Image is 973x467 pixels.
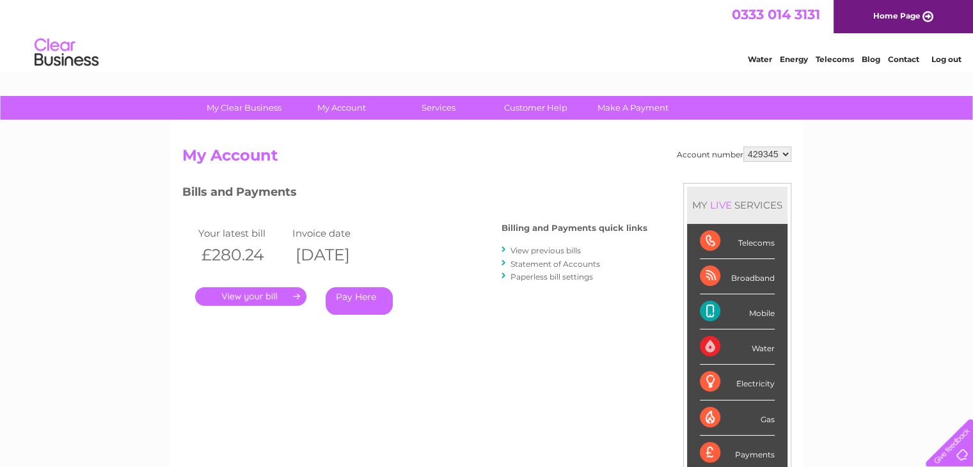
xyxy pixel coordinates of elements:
[182,146,791,171] h2: My Account
[700,400,775,436] div: Gas
[700,329,775,365] div: Water
[580,96,686,120] a: Make A Payment
[289,96,394,120] a: My Account
[386,96,491,120] a: Services
[195,242,290,268] th: £280.24
[326,287,393,315] a: Pay Here
[888,54,919,64] a: Contact
[732,6,820,22] a: 0333 014 3131
[502,223,647,233] h4: Billing and Payments quick links
[510,246,581,255] a: View previous bills
[780,54,808,64] a: Energy
[182,183,647,205] h3: Bills and Payments
[708,199,734,211] div: LIVE
[510,259,600,269] a: Statement of Accounts
[510,272,593,281] a: Paperless bill settings
[931,54,961,64] a: Log out
[34,33,99,72] img: logo.png
[687,187,787,223] div: MY SERVICES
[191,96,297,120] a: My Clear Business
[185,7,789,62] div: Clear Business is a trading name of Verastar Limited (registered in [GEOGRAPHIC_DATA] No. 3667643...
[700,224,775,259] div: Telecoms
[195,225,290,242] td: Your latest bill
[289,225,384,242] td: Invoice date
[700,259,775,294] div: Broadband
[195,287,306,306] a: .
[700,365,775,400] div: Electricity
[816,54,854,64] a: Telecoms
[748,54,772,64] a: Water
[483,96,589,120] a: Customer Help
[700,294,775,329] div: Mobile
[289,242,384,268] th: [DATE]
[677,146,791,162] div: Account number
[862,54,880,64] a: Blog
